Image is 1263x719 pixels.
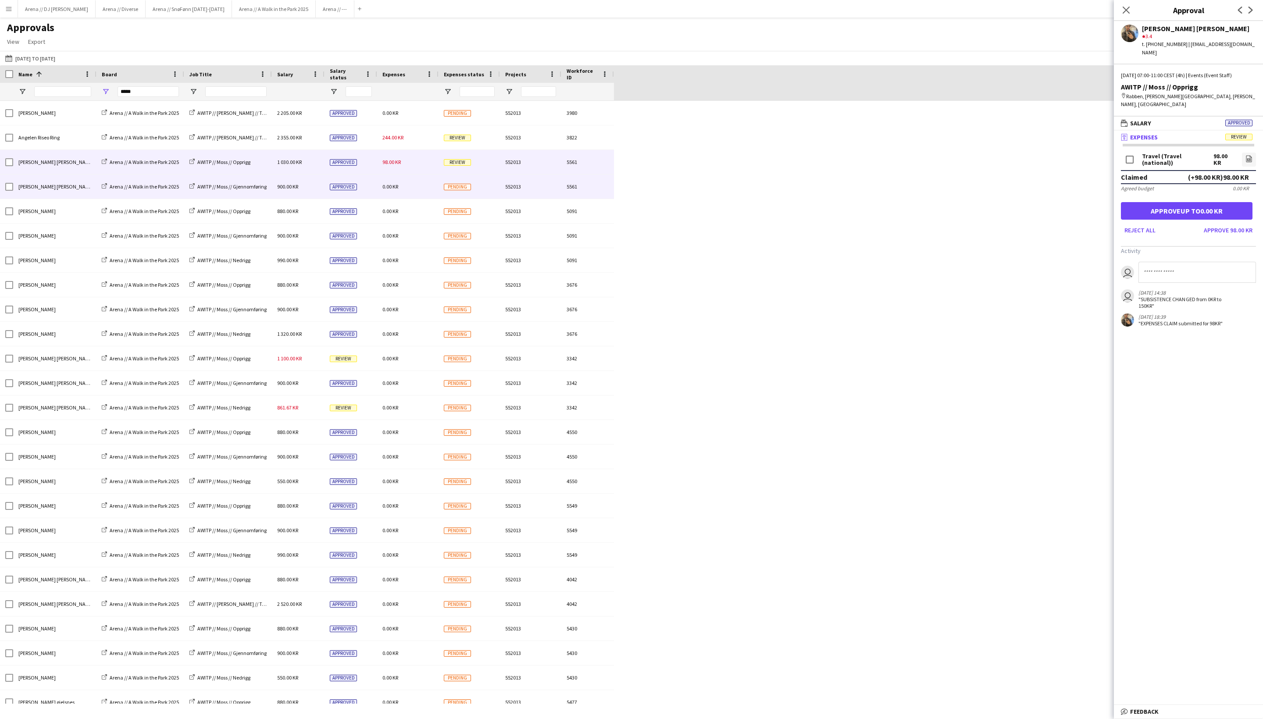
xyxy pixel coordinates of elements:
span: Pending [444,429,471,436]
div: "SUBSISTENCE CHANGED from 0KR to 150KR" [1138,296,1229,309]
a: AWITP // Moss // Opprigg [189,699,250,705]
span: Approved [330,429,357,436]
span: Export [28,38,45,46]
div: ExpensesReview [1114,144,1263,338]
a: AWITP // Moss // Opprigg [189,576,250,583]
span: Arena // A Walk in the Park 2025 [110,355,179,362]
div: [DATE] 14:38 [1138,289,1229,296]
div: 3980 [561,101,614,125]
div: [PERSON_NAME] [PERSON_NAME] [13,174,96,199]
div: 552013 [500,224,561,248]
a: AWITP // Moss // Nedrigg [189,331,250,337]
div: 4550 [561,420,614,444]
span: Pending [444,282,471,288]
a: AWITP // Moss // Gjennomføring [189,306,267,313]
div: [PERSON_NAME] [13,224,96,248]
a: Arena // A Walk in the Park 2025 [102,404,179,411]
a: Arena // A Walk in the Park 2025 [102,183,179,190]
div: [PERSON_NAME] [13,420,96,444]
span: Approved [330,380,357,387]
div: 552013 [500,616,561,641]
span: 0.00 KR [382,110,398,116]
input: Job Title Filter Input [205,86,267,97]
a: AWITP // Moss // Gjennomføring [189,380,267,386]
span: 0.00 KR [382,257,398,263]
div: 552013 [500,420,561,444]
a: Arena // A Walk in the Park 2025 [102,527,179,534]
span: 0.00 KR [382,331,398,337]
div: 3676 [561,322,614,346]
span: 0.00 KR [382,453,398,460]
div: [PERSON_NAME] [PERSON_NAME] [13,371,96,395]
span: Arena // A Walk in the Park 2025 [110,134,179,141]
span: Projects [505,71,526,78]
div: [PERSON_NAME] [PERSON_NAME] [1142,25,1256,32]
div: "EXPENSES CLAIM submitted for 98KR" [1138,320,1223,327]
a: Arena // A Walk in the Park 2025 [102,159,179,165]
div: 0.00 KR [1233,185,1249,192]
a: Arena // A Walk in the Park 2025 [102,134,179,141]
span: Expenses status [444,71,484,78]
div: 552013 [500,395,561,420]
a: Arena // A Walk in the Park 2025 [102,552,179,558]
span: Arena // A Walk in the Park 2025 [110,183,179,190]
span: Arena // A Walk in the Park 2025 [110,257,179,263]
div: [PERSON_NAME] [PERSON_NAME] [13,346,96,370]
span: Pending [444,454,471,460]
span: Approved [330,454,357,460]
div: 552013 [500,690,561,714]
h3: Activity [1121,247,1256,255]
span: Arena // A Walk in the Park 2025 [110,625,179,632]
span: 880.00 KR [277,281,298,288]
a: AWITP // Moss // Nedrigg [189,674,250,681]
span: 0.00 KR [382,306,398,313]
span: Approved [330,257,357,264]
span: View [7,38,19,46]
span: 0.00 KR [382,232,398,239]
span: 0.00 KR [382,404,398,411]
div: 552013 [500,567,561,591]
div: [PERSON_NAME] [13,248,96,272]
a: Arena // A Walk in the Park 2025 [102,625,179,632]
a: AWITP // [PERSON_NAME] // Team DJ [PERSON_NAME] [189,134,318,141]
span: 0.00 KR [382,478,398,484]
span: AWITP // Moss // Opprigg [197,281,250,288]
a: AWITP // Moss // Nedrigg [189,404,250,411]
div: 3342 [561,371,614,395]
a: Arena // A Walk in the Park 2025 [102,281,179,288]
span: AWITP // Moss // Opprigg [197,699,250,705]
div: 3676 [561,297,614,321]
span: Approved [330,135,357,141]
mat-expansion-panel-header: SalaryApproved [1114,117,1263,130]
span: Pending [444,208,471,215]
span: Pending [444,110,471,117]
span: Arena // A Walk in the Park 2025 [110,478,179,484]
button: Reject all [1121,223,1159,237]
span: Arena // A Walk in the Park 2025 [110,429,179,435]
div: [PERSON_NAME] [PERSON_NAME] [13,567,96,591]
span: Arena // A Walk in the Park 2025 [110,674,179,681]
div: 5430 [561,641,614,665]
span: 550.00 KR [277,478,298,484]
span: Review [1225,134,1252,140]
a: AWITP // Moss // Opprigg [189,502,250,509]
a: AWITP // Moss // Opprigg [189,208,250,214]
span: Arena // A Walk in the Park 2025 [110,306,179,313]
div: [DATE] 07:00-11:00 CEST (4h) | Events (Event Staff) [1121,71,1256,79]
span: Pending [444,405,471,411]
span: 2 355.00 KR [277,134,302,141]
span: 0.00 KR [382,281,398,288]
button: Open Filter Menu [189,88,197,96]
div: [PERSON_NAME] [13,199,96,223]
div: [PERSON_NAME] [13,616,96,641]
div: 552013 [500,346,561,370]
a: Arena // A Walk in the Park 2025 [102,355,179,362]
a: Arena // A Walk in the Park 2025 [102,478,179,484]
button: Open Filter Menu [102,88,110,96]
button: Open Filter Menu [444,88,452,96]
a: AWITP // Moss // Opprigg [189,355,250,362]
div: [PERSON_NAME] [PERSON_NAME] [13,150,96,174]
span: Salary [1130,119,1151,127]
span: 900.00 KR [277,380,298,386]
span: 0.00 KR [382,355,398,362]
